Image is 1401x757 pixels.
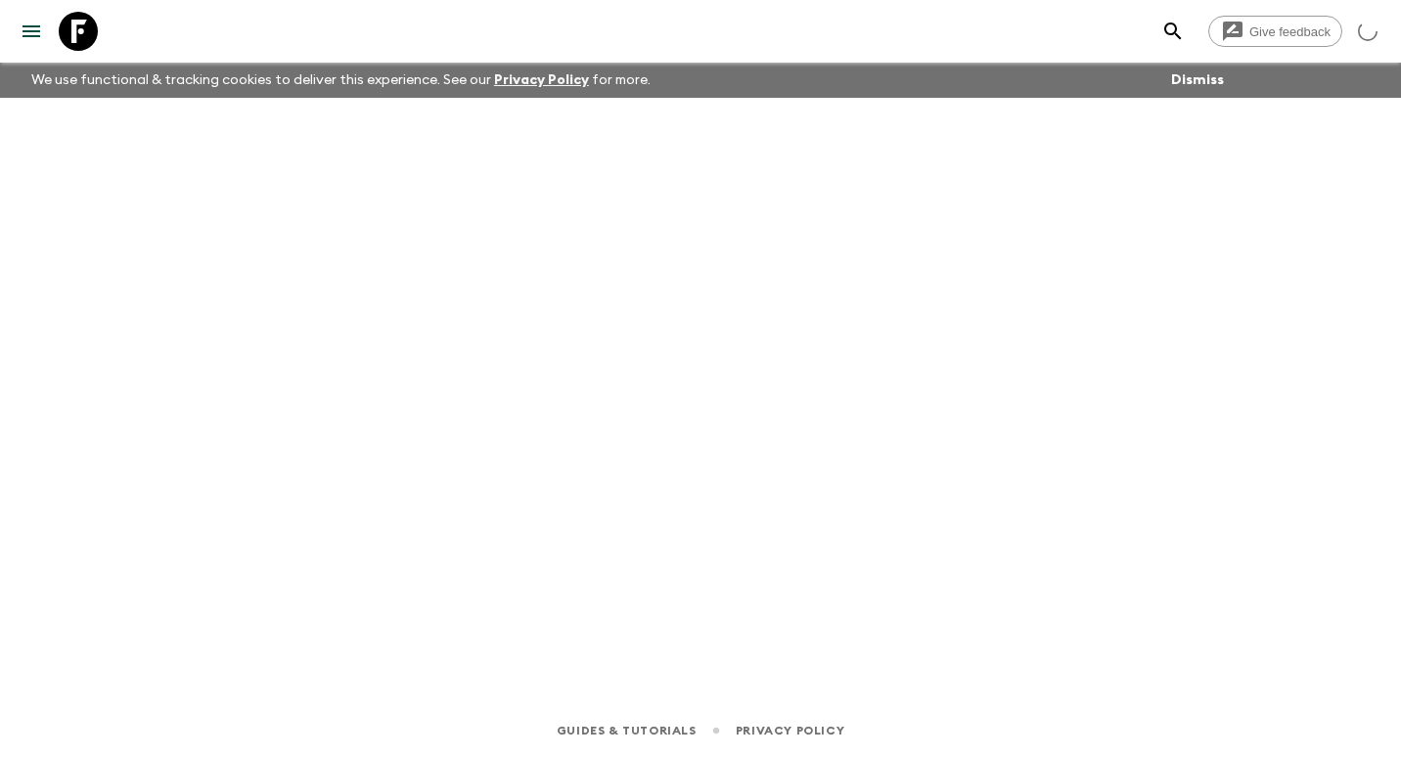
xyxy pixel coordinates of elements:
[23,63,658,98] p: We use functional & tracking cookies to deliver this experience. See our for more.
[1153,12,1193,51] button: search adventures
[1166,67,1229,94] button: Dismiss
[494,73,589,87] a: Privacy Policy
[557,720,697,741] a: Guides & Tutorials
[736,720,844,741] a: Privacy Policy
[12,12,51,51] button: menu
[1239,24,1341,39] span: Give feedback
[1208,16,1342,47] a: Give feedback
